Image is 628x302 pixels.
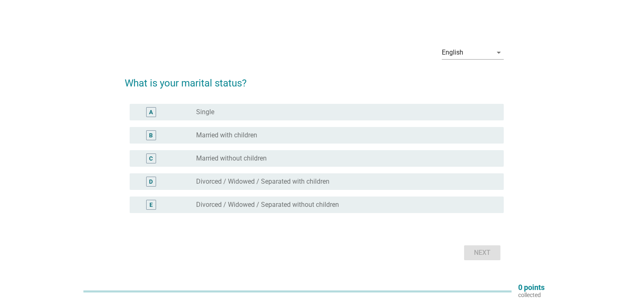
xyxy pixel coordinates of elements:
div: D [149,177,153,186]
div: English [442,49,463,56]
i: arrow_drop_down [494,48,504,58]
p: collected [518,291,545,299]
div: C [149,154,153,163]
div: B [149,131,153,140]
label: Divorced / Widowed / Separated without children [196,201,339,209]
label: Married with children [196,131,257,139]
label: Divorced / Widowed / Separated with children [196,177,329,186]
h2: What is your marital status? [125,67,504,91]
p: 0 points [518,284,545,291]
label: Married without children [196,154,267,163]
div: E [149,201,153,209]
div: A [149,108,153,117]
label: Single [196,108,214,116]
